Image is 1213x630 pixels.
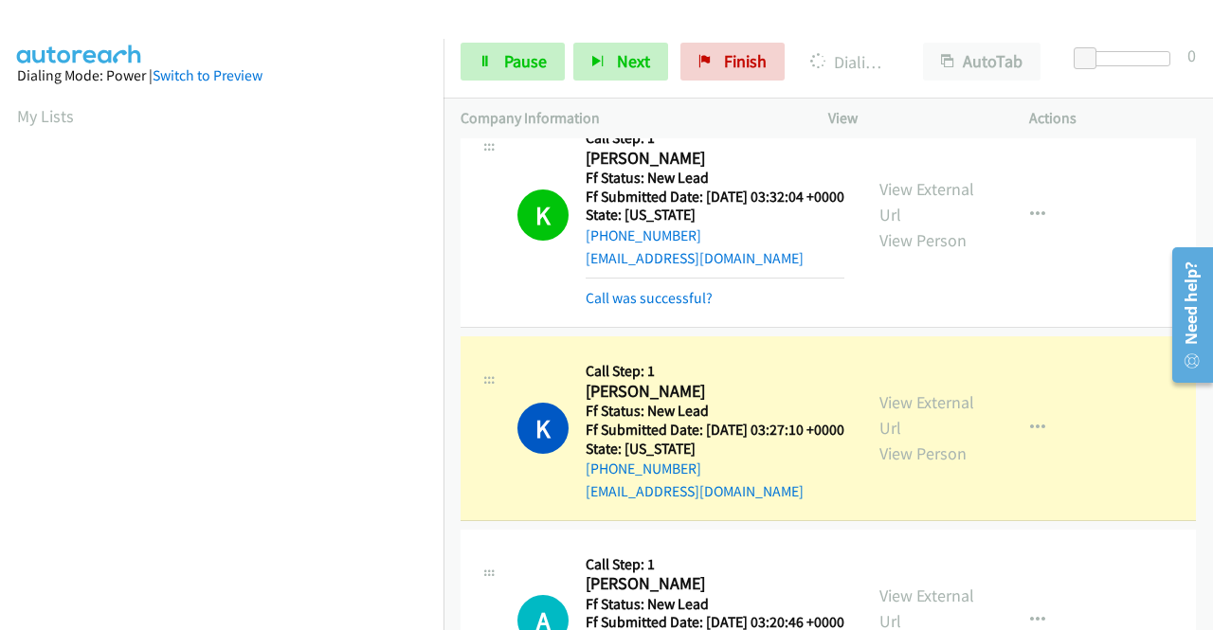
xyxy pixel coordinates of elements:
[586,555,844,574] h5: Call Step: 1
[586,249,804,267] a: [EMAIL_ADDRESS][DOMAIN_NAME]
[586,188,844,207] h5: Ff Submitted Date: [DATE] 03:32:04 +0000
[461,107,794,130] p: Company Information
[586,381,839,403] h2: [PERSON_NAME]
[504,50,547,72] span: Pause
[573,43,668,81] button: Next
[810,49,889,75] p: Dialing [PERSON_NAME]
[1029,107,1196,130] p: Actions
[617,50,650,72] span: Next
[461,43,565,81] a: Pause
[586,129,844,148] h5: Call Step: 1
[517,189,569,241] h1: K
[586,440,844,459] h5: State: [US_STATE]
[586,226,701,244] a: [PHONE_NUMBER]
[586,289,713,307] a: Call was successful?
[586,459,701,477] a: [PHONE_NUMBER]
[586,421,844,440] h5: Ff Submitted Date: [DATE] 03:27:10 +0000
[586,169,844,188] h5: Ff Status: New Lead
[1159,240,1213,390] iframe: Resource Center
[879,391,974,439] a: View External Url
[17,105,74,127] a: My Lists
[586,148,839,170] h2: [PERSON_NAME]
[923,43,1041,81] button: AutoTab
[1187,43,1196,68] div: 0
[680,43,785,81] a: Finish
[17,64,426,87] div: Dialing Mode: Power |
[1083,51,1170,66] div: Delay between calls (in seconds)
[724,50,767,72] span: Finish
[586,362,844,381] h5: Call Step: 1
[586,573,839,595] h2: [PERSON_NAME]
[586,482,804,500] a: [EMAIL_ADDRESS][DOMAIN_NAME]
[879,442,967,464] a: View Person
[586,206,844,225] h5: State: [US_STATE]
[879,178,974,225] a: View External Url
[586,595,844,614] h5: Ff Status: New Lead
[828,107,995,130] p: View
[153,66,263,84] a: Switch to Preview
[586,402,844,421] h5: Ff Status: New Lead
[517,403,569,454] h1: K
[879,229,967,251] a: View Person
